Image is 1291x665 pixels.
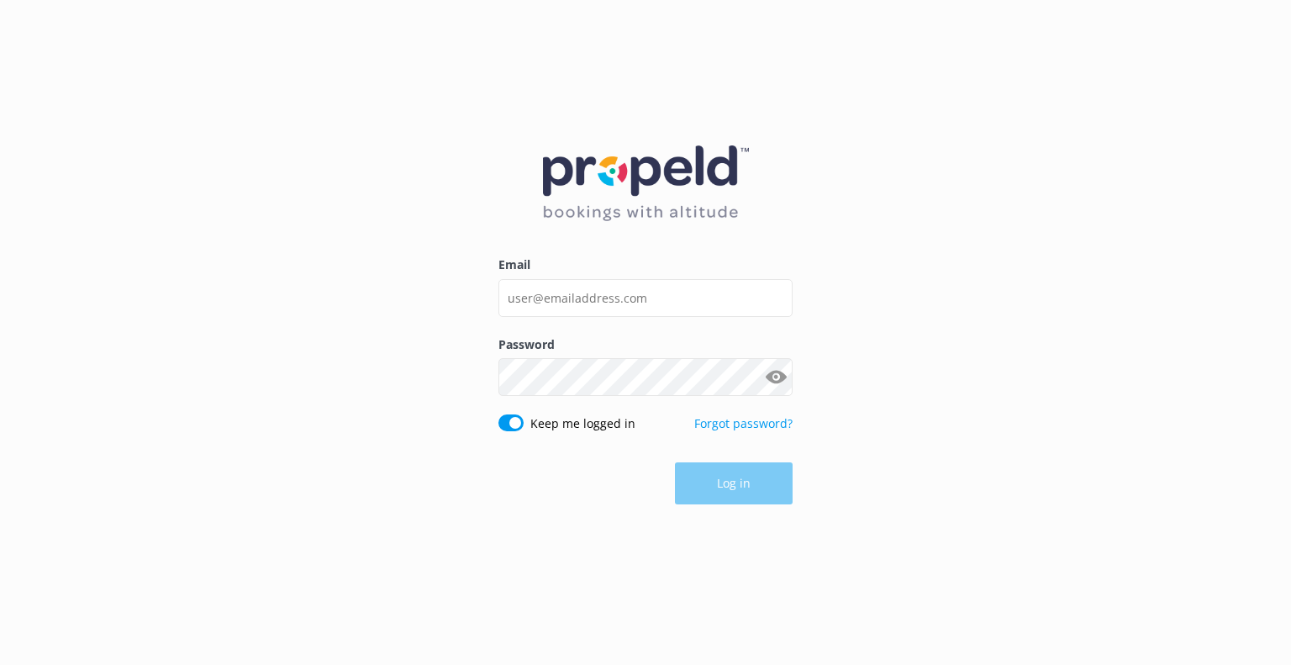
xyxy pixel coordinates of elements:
[694,415,793,431] a: Forgot password?
[498,335,793,354] label: Password
[543,145,749,222] img: 12-1677471078.png
[530,414,635,433] label: Keep me logged in
[498,256,793,274] label: Email
[498,279,793,317] input: user@emailaddress.com
[759,361,793,394] button: Show password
